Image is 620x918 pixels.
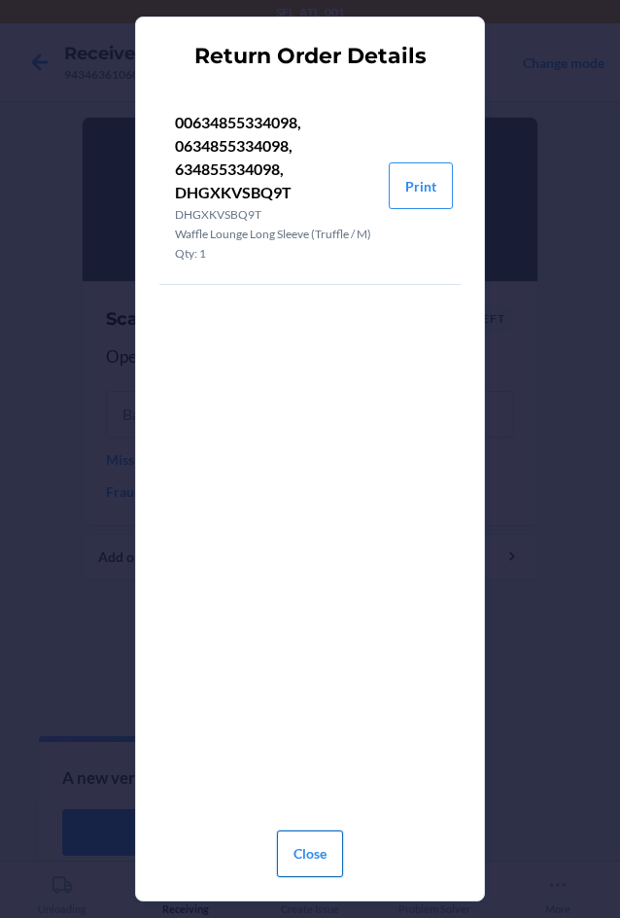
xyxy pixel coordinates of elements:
[194,41,427,72] h2: Return Order Details
[175,245,373,263] p: Qty: 1
[175,111,373,204] p: 00634855334098, 0634855334098, 634855334098, DHGXKVSBQ9T
[389,162,453,209] button: Print
[175,206,373,224] p: DHGXKVSBQ9T
[277,830,343,877] button: Close
[175,226,373,243] p: Waffle Lounge Long Sleeve (Truffle / M)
